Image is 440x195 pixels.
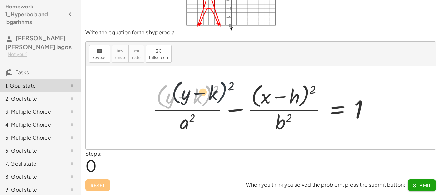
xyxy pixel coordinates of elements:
i: Task not started. [68,82,76,90]
i: undo [117,47,123,55]
i: Task not started. [68,121,76,129]
i: Task not started. [68,173,76,181]
div: 7. Goal state [5,160,58,168]
button: undoundo [112,45,129,63]
i: Task not started. [68,186,76,194]
label: Steps: [85,150,102,157]
i: Task not started. [68,134,76,142]
button: keyboardkeypad [89,45,110,63]
div: 4. Multiple Choice [5,121,58,129]
span: Submit [413,182,431,188]
div: 1. Goal state [5,82,58,90]
h4: Homework 1_Hyperbola and logarithms [5,3,64,26]
span: redo [132,55,141,60]
button: redoredo [128,45,144,63]
span: Tasks [16,69,29,76]
i: redo [133,47,139,55]
div: 6. Goal state [5,147,58,155]
i: Task not started. [68,147,76,155]
i: keyboard [96,47,103,55]
span: keypad [92,55,107,60]
span: 0 [85,156,97,175]
span: undo [115,55,125,60]
div: 2. Goal state [5,95,58,103]
div: 9. Goal state [5,186,58,194]
i: Task not started. [68,108,76,116]
span: When you think you solved the problem, press the submit button: [246,181,405,188]
div: 3. Multiple Choice [5,108,58,116]
i: Task not started. [68,160,76,168]
div: 8. Goal state [5,173,58,181]
button: fullscreen [146,45,172,63]
div: 5. Multiple Choice [5,134,58,142]
div: Not you? [8,51,76,58]
span: [PERSON_NAME] [PERSON_NAME] lagos [5,34,72,50]
button: Submit [408,179,436,191]
i: Task not started. [68,95,76,103]
span: fullscreen [149,55,168,60]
